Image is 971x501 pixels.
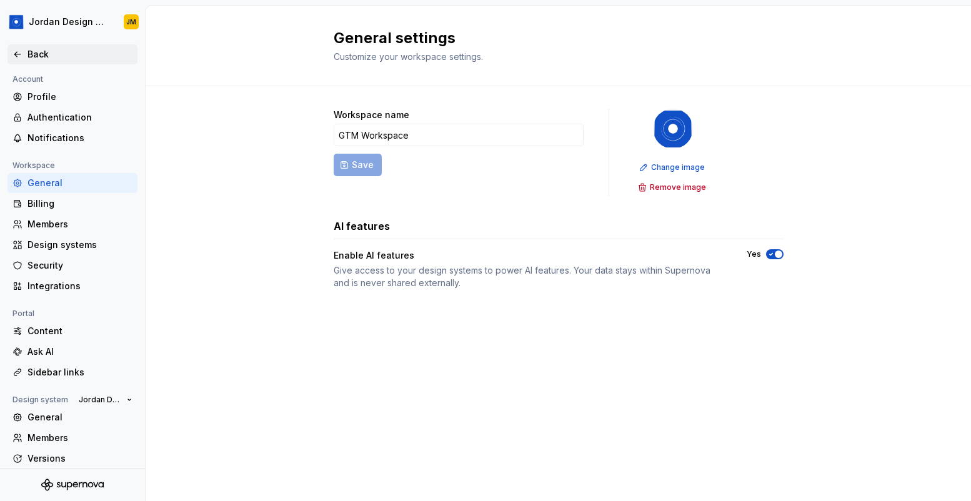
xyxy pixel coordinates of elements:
div: General [27,411,132,424]
span: Customize your workspace settings. [334,51,483,62]
a: Design systems [7,235,137,255]
div: Profile [27,91,132,103]
span: Jordan Design System [79,395,122,405]
label: Workspace name [334,109,409,121]
button: Change image [635,159,710,176]
a: Members [7,428,137,448]
div: Security [27,259,132,272]
div: JM [126,17,136,27]
a: Back [7,44,137,64]
a: Authentication [7,107,137,127]
a: Members [7,214,137,234]
a: General [7,407,137,427]
div: Account [7,72,48,87]
a: Security [7,255,137,275]
a: Integrations [7,276,137,296]
button: Jordan Design SystemJM [2,8,142,36]
a: Versions [7,449,137,469]
div: Billing [27,197,132,210]
div: Ask AI [27,345,132,358]
div: Notifications [27,132,132,144]
svg: Supernova Logo [41,479,104,491]
h2: General settings [334,28,769,48]
div: Design system [7,392,73,407]
div: Portal [7,306,39,321]
button: Remove image [634,179,712,196]
div: Authentication [27,111,132,124]
label: Yes [747,249,761,259]
div: Sidebar links [27,366,132,379]
img: 049812b6-2877-400d-9dc9-987621144c16.png [653,109,693,149]
span: Change image [651,162,705,172]
div: General [27,177,132,189]
div: Content [27,325,132,337]
div: Integrations [27,280,132,292]
a: Ask AI [7,342,137,362]
a: Profile [7,87,137,107]
div: Give access to your design systems to power AI features. Your data stays within Supernova and is ... [334,264,724,289]
a: Notifications [7,128,137,148]
a: General [7,173,137,193]
a: Sidebar links [7,362,137,382]
div: Members [27,218,132,231]
img: 049812b6-2877-400d-9dc9-987621144c16.png [9,14,24,29]
a: Billing [7,194,137,214]
div: Members [27,432,132,444]
div: Enable AI features [334,249,414,262]
div: Jordan Design System [29,16,109,28]
div: Design systems [27,239,132,251]
a: Content [7,321,137,341]
h3: AI features [334,219,390,234]
span: Remove image [650,182,706,192]
div: Workspace [7,158,60,173]
div: Versions [27,452,132,465]
div: Back [27,48,132,61]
